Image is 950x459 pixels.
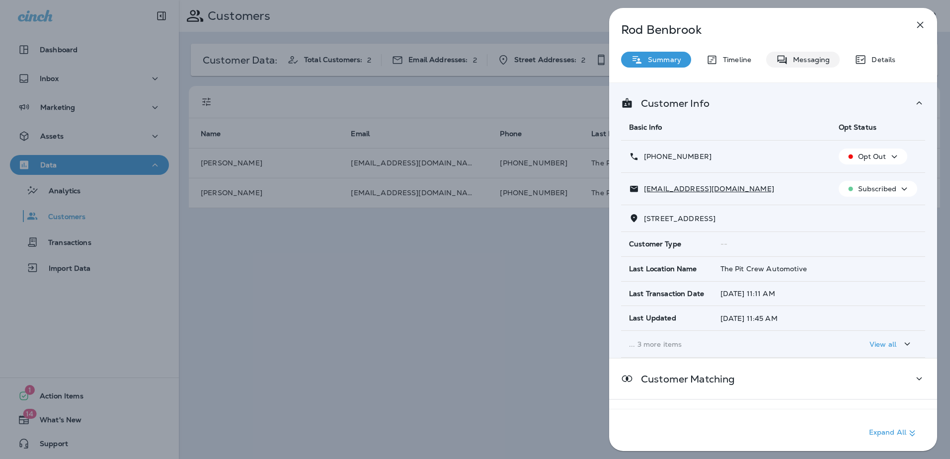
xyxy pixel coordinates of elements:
span: [DATE] 11:11 AM [720,289,775,298]
p: Opt Out [858,153,886,160]
span: Last Transaction Date [629,290,704,298]
p: Rod Benbrook [621,23,892,37]
p: Subscribed [858,185,896,193]
button: View all [866,335,917,353]
span: Customer Type [629,240,681,248]
p: Customer Matching [633,375,735,383]
span: Basic Info [629,123,662,132]
p: Timeline [718,56,751,64]
p: View all [870,340,896,348]
button: Expand All [865,424,922,442]
p: ... 3 more items [629,340,823,348]
p: [EMAIL_ADDRESS][DOMAIN_NAME] [639,185,774,193]
p: Expand All [869,427,918,439]
span: [DATE] 11:45 AM [720,314,778,323]
span: Last Updated [629,314,676,322]
span: -- [720,239,727,248]
span: [STREET_ADDRESS] [644,214,715,223]
span: Opt Status [839,123,876,132]
p: Summary [643,56,681,64]
button: Subscribed [839,181,917,197]
p: [PHONE_NUMBER] [639,153,712,160]
span: The Pit Crew Automotive [720,264,807,273]
span: Last Location Name [629,265,697,273]
p: Customer Info [633,99,710,107]
p: Messaging [788,56,830,64]
button: Opt Out [839,149,907,164]
p: Details [867,56,895,64]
